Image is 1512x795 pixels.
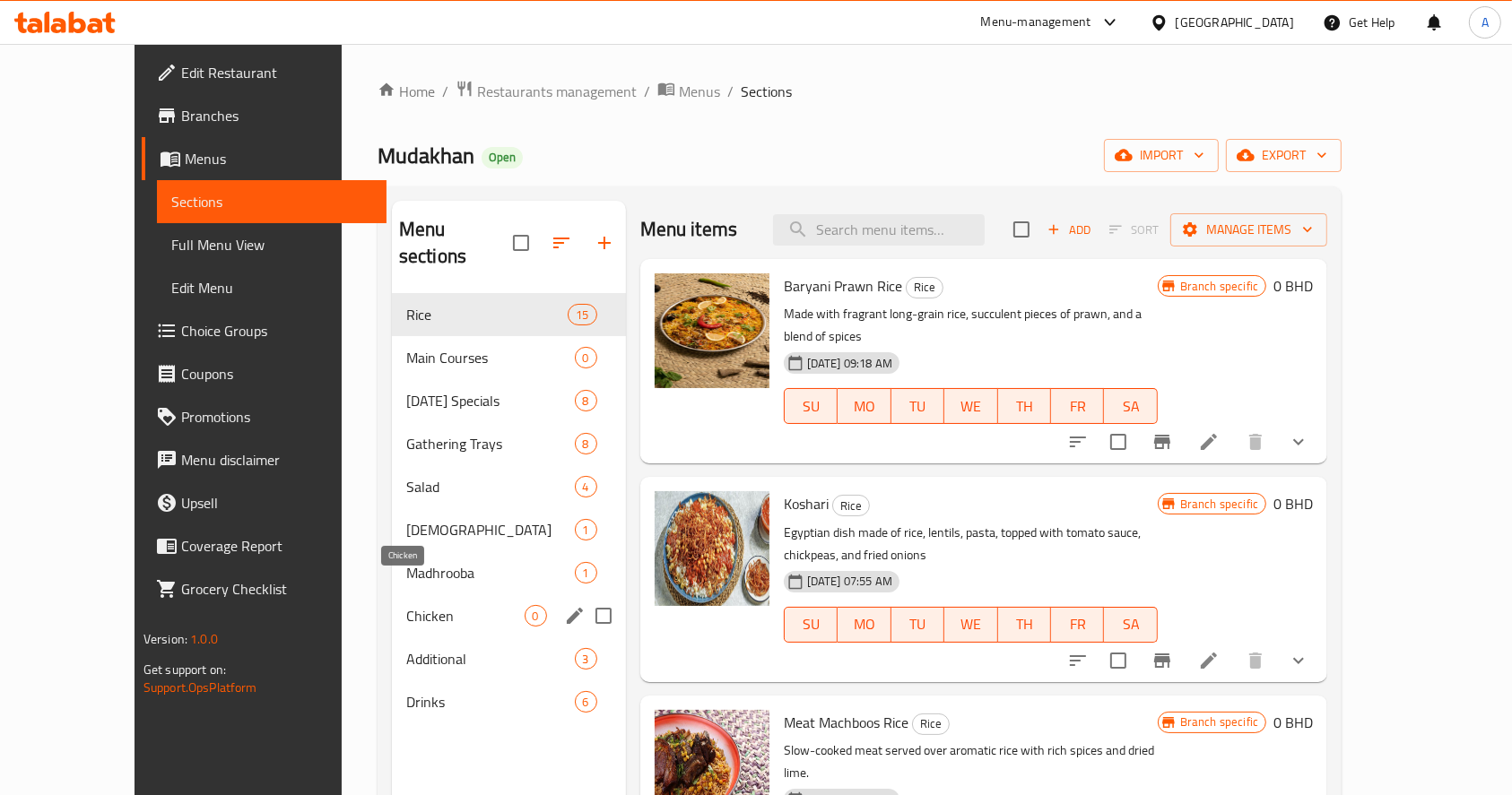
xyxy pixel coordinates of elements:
[1056,639,1099,682] button: sort-choices
[899,393,937,419] span: TU
[1040,216,1098,244] span: Add item
[406,691,575,713] div: Drinks
[181,449,373,471] span: Menu disclaimer
[944,388,997,424] button: WE
[800,573,899,590] span: [DATE] 07:55 AM
[952,393,990,419] span: WE
[944,607,997,643] button: WE
[392,422,626,465] div: Gathering Trays8
[998,607,1051,643] button: TH
[482,147,523,169] div: Open
[392,293,626,336] div: Rice15
[784,490,829,517] span: Koshari
[576,479,596,496] span: 4
[838,607,891,643] button: MO
[1051,607,1104,643] button: FR
[784,739,1158,784] p: Slow-cooked meat served over aromatic rice with rich spices and dried lime.
[576,522,596,539] span: 1
[1118,144,1204,167] span: import
[406,562,575,583] span: Madhrooba
[1058,393,1097,419] span: FR
[392,379,626,422] div: [DATE] Specials8
[1056,420,1099,463] button: sort-choices
[1104,139,1219,172] button: import
[575,476,597,497] div: items
[1173,278,1265,295] span: Branch specific
[190,627,218,651] span: 1.0.0
[1104,607,1157,643] button: SA
[784,607,838,643] button: SU
[1104,388,1157,424] button: SA
[773,214,985,246] input: search
[833,496,869,516] span: Rice
[525,605,547,626] div: items
[181,105,373,126] span: Branches
[913,713,949,734] span: Rice
[792,611,830,637] span: SU
[640,216,738,243] h2: Menu items
[1005,393,1044,419] span: TH
[1277,420,1320,463] button: show more
[1141,639,1184,682] button: Branch-specific-item
[1273,710,1313,735] h6: 0 BHD
[655,273,769,388] img: Baryani Prawn Rice
[1170,213,1327,246] button: Manage items
[838,388,891,424] button: MO
[657,80,720,103] a: Menus
[1141,420,1184,463] button: Branch-specific-item
[142,438,387,481] a: Menu disclaimer
[406,605,525,626] span: Chicken
[655,491,769,606] img: Koshari
[1277,639,1320,682] button: show more
[576,436,596,453] span: 8
[1099,423,1137,461] span: Select to update
[1003,211,1040,248] span: Select section
[575,347,597,368] div: items
[1226,139,1342,172] button: export
[406,476,575,497] span: Salad
[1173,713,1265,730] span: Branch specific
[142,51,387,94] a: Edit Restaurant
[157,180,387,223] a: Sections
[575,691,597,713] div: items
[583,221,626,264] button: Add section
[912,713,950,735] div: Rice
[575,519,597,540] div: items
[392,594,626,637] div: Chicken0edit
[899,611,937,637] span: TU
[142,309,387,352] a: Choice Groups
[1058,611,1097,637] span: FR
[406,648,575,670] div: Additional
[157,223,387,266] a: Full Menu View
[741,81,792,102] span: Sections
[142,567,387,610] a: Grocery Checklist
[1005,611,1044,637] span: TH
[576,350,596,367] span: 0
[378,81,435,102] a: Home
[143,627,187,651] span: Version:
[576,393,596,410] span: 8
[181,578,373,600] span: Grocery Checklist
[784,709,908,736] span: Meat Machboos Rice
[540,221,583,264] span: Sort sections
[1111,611,1150,637] span: SA
[406,519,575,540] div: Harees
[406,304,569,325] span: Rice
[845,611,883,637] span: MO
[171,234,373,255] span: Full Menu View
[406,519,575,540] span: [DEMOGRAPHIC_DATA]
[406,347,575,368] span: Main Courses
[1040,216,1098,244] button: Add
[1045,220,1093,240] span: Add
[477,81,637,102] span: Restaurants management
[392,680,626,723] div: Drinks6
[845,393,883,419] span: MO
[392,286,626,730] nav: Menu sections
[1099,642,1137,679] span: Select to update
[568,304,596,325] div: items
[784,303,1158,348] p: Made with fragrant long-grain rice, succulent pieces of prawn, and a blend of spices
[142,94,387,137] a: Branches
[406,390,575,411] span: [DATE] Specials
[392,637,626,680] div: Additional3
